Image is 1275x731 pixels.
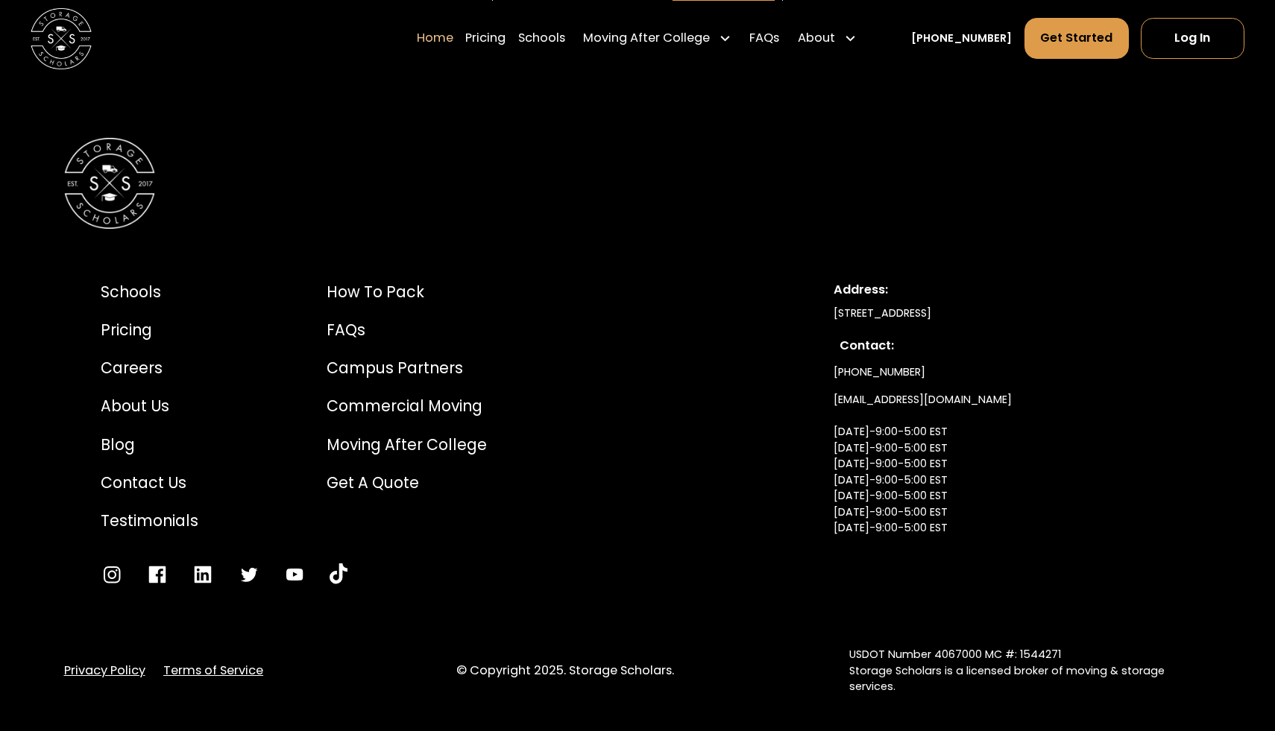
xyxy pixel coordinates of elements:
[101,472,198,495] a: Contact Us
[101,357,198,380] a: Careers
[330,563,348,586] a: Go to YouTube
[163,662,263,680] a: Terms of Service
[792,17,863,60] div: About
[518,17,565,60] a: Schools
[749,17,779,60] a: FAQs
[327,281,487,304] a: How to Pack
[101,395,198,418] a: About Us
[192,563,215,586] a: Go to LinkedIn
[101,319,198,342] a: Pricing
[465,17,506,60] a: Pricing
[327,434,487,457] a: Moving After College
[577,17,737,60] div: Moving After College
[417,17,453,60] a: Home
[849,647,1212,694] div: USDOT Number 4067000 MC #: 1544271 Storage Scholars is a licensed broker of moving & storage serv...
[327,357,487,380] a: Campus Partners
[1024,18,1129,59] a: Get Started
[583,29,710,48] div: Moving After College
[840,337,1168,355] div: Contact:
[64,138,156,230] img: Storage Scholars Logomark.
[64,662,145,680] a: Privacy Policy
[834,306,1174,321] div: [STREET_ADDRESS]
[101,563,124,586] a: Go to Instagram
[101,510,198,533] a: Testimonials
[238,563,261,586] a: Go to Twitter
[101,434,198,457] a: Blog
[456,662,819,680] div: © Copyright 2025. Storage Scholars.
[798,29,835,48] div: About
[101,281,198,304] a: Schools
[911,30,1012,45] a: [PHONE_NUMBER]
[327,472,487,495] a: Get a Quote
[327,395,487,418] a: Commercial Moving
[31,7,92,69] img: Storage Scholars main logo
[1141,18,1244,59] a: Log In
[327,319,487,342] a: FAQs
[283,563,306,586] a: Go to YouTube
[834,386,1012,575] a: [EMAIL_ADDRESS][DOMAIN_NAME][DATE]-9:00-5:00 EST[DATE]-9:00-5:00 EST[DATE]-9:00-5:00 EST[DATE]-9:...
[146,563,169,586] a: Go to Facebook
[834,281,1174,300] div: Address:
[834,358,925,386] a: [PHONE_NUMBER]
